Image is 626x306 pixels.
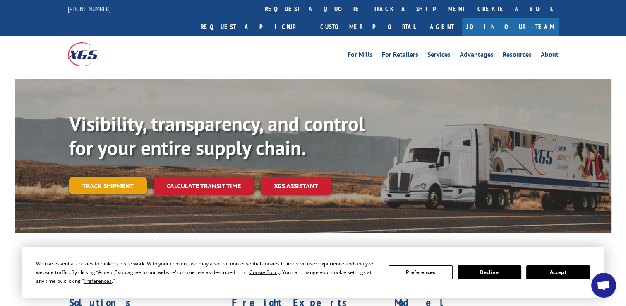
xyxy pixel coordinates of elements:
a: Calculate transit time [154,177,254,195]
a: For Mills [348,51,373,61]
a: Advantages [460,51,494,61]
button: Accept [526,265,590,279]
a: Track shipment [69,177,147,194]
a: About [541,51,559,61]
b: Visibility, transparency, and control for your entire supply chain. [69,111,365,160]
a: [PHONE_NUMBER] [68,5,111,13]
a: For Retailers [382,51,418,61]
div: We use essential cookies to make our site work. With your consent, we may also use non-essential ... [36,259,379,285]
div: Open chat [591,273,616,298]
a: Customer Portal [314,18,422,36]
span: Cookie Policy [249,269,280,276]
a: Request a pickup [194,18,314,36]
a: Join Our Team [462,18,559,36]
div: Cookie Consent Prompt [22,247,604,298]
span: Preferences [84,277,112,284]
button: Preferences [389,265,452,279]
button: Decline [458,265,521,279]
a: Agent [422,18,462,36]
a: Resources [503,51,532,61]
a: Services [427,51,451,61]
a: XGS ASSISTANT [261,177,331,195]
